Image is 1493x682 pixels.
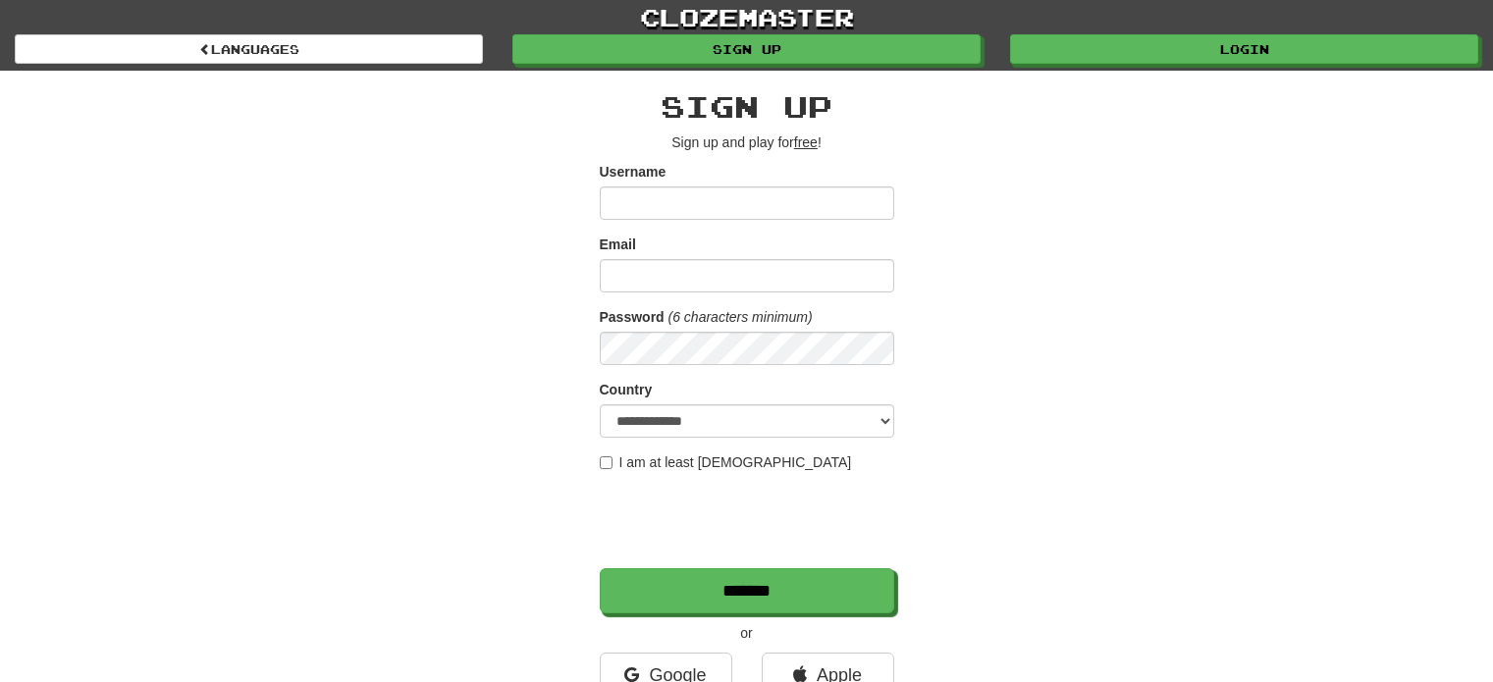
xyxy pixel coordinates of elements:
[512,34,981,64] a: Sign up
[600,162,667,182] label: Username
[600,90,894,123] h2: Sign up
[15,34,483,64] a: Languages
[600,132,894,152] p: Sign up and play for !
[794,134,818,150] u: free
[600,482,898,558] iframe: reCAPTCHA
[1010,34,1478,64] a: Login
[600,456,613,469] input: I am at least [DEMOGRAPHIC_DATA]
[668,309,813,325] em: (6 characters minimum)
[600,307,665,327] label: Password
[600,623,894,643] p: or
[600,380,653,399] label: Country
[600,452,852,472] label: I am at least [DEMOGRAPHIC_DATA]
[600,235,636,254] label: Email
